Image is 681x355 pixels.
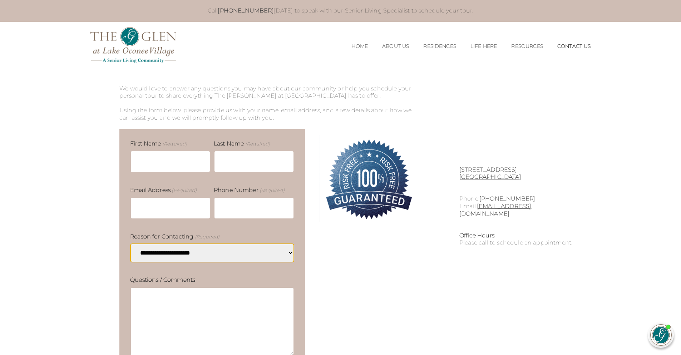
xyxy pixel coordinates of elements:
[171,187,197,193] span: (Required)
[259,187,285,193] span: (Required)
[459,195,578,217] p: Phone: Email:
[119,107,419,122] p: Using the form below, please provide us with your name, email address, and a few details about ho...
[459,166,521,181] a: [STREET_ADDRESS][GEOGRAPHIC_DATA]
[245,140,270,147] span: (Required)
[214,186,285,194] label: Phone Number
[651,325,671,345] img: avatar
[214,140,270,148] label: Last Name
[459,232,495,239] strong: Office Hours:
[382,43,409,49] a: About Us
[557,43,591,49] a: Contact Us
[194,233,219,240] span: (Required)
[423,43,456,49] a: Residences
[130,186,197,194] label: Email Address
[98,7,584,15] p: Call [DATE] to speak with our Senior Living Specialist to schedule your tour.
[459,232,578,247] div: Please call to schedule an appointment.
[459,203,531,217] a: [EMAIL_ADDRESS][DOMAIN_NAME]
[479,195,535,202] a: [PHONE_NUMBER]
[511,43,543,49] a: Resources
[162,140,187,147] span: (Required)
[90,27,176,63] img: The Glen Lake Oconee Home
[130,276,195,284] label: Questions / Comments
[470,43,497,49] a: Life Here
[130,140,187,148] label: First Name
[130,233,219,241] label: Reason for Contacting
[319,129,419,229] img: 100% Risk-Free. Guaranteed.
[351,43,368,49] a: Home
[218,7,273,14] a: [PHONE_NUMBER]
[119,85,419,107] p: We would love to answer any questions you may have about our community or help you schedule your ...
